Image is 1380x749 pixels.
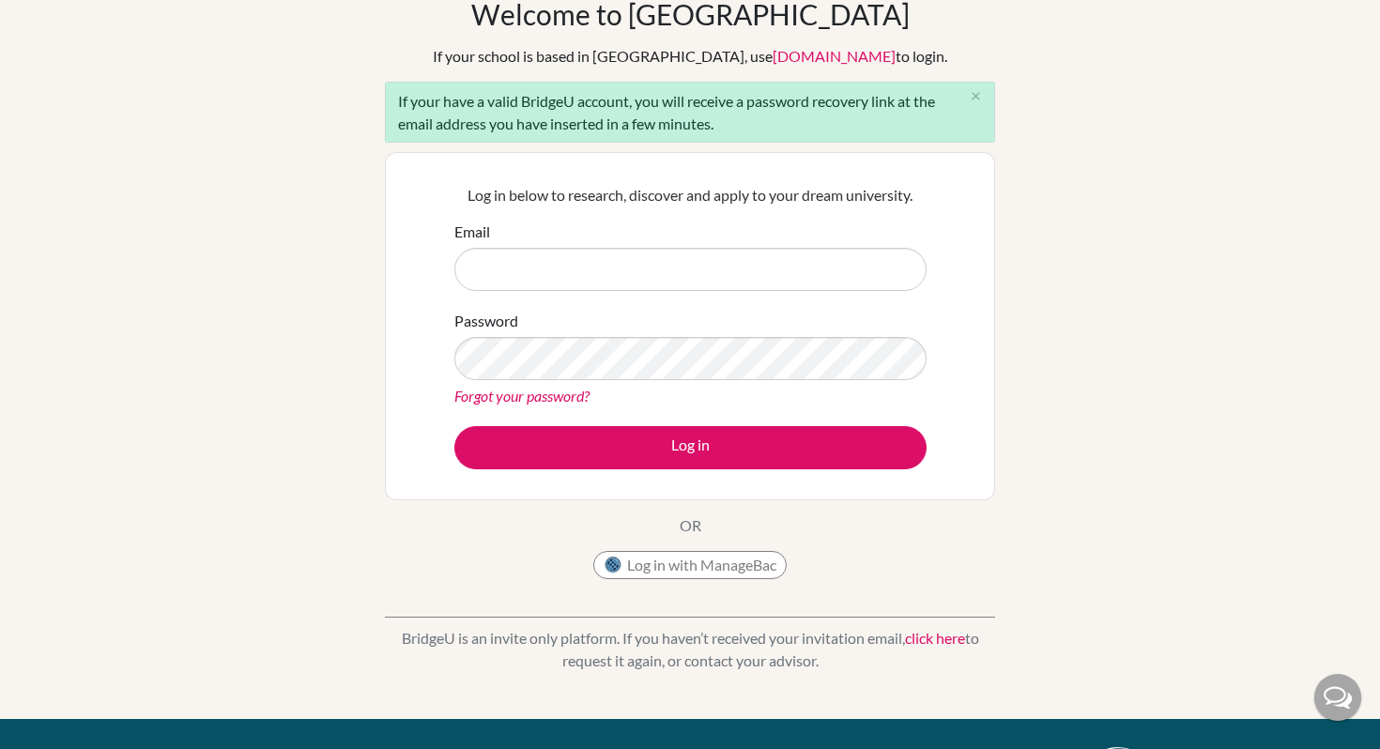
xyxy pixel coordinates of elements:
[680,514,701,537] p: OR
[385,627,995,672] p: BridgeU is an invite only platform. If you haven’t received your invitation email, to request it ...
[957,83,994,111] button: Close
[454,387,590,405] a: Forgot your password?
[385,82,995,143] div: If your have a valid BridgeU account, you will receive a password recovery link at the email addr...
[454,221,490,243] label: Email
[46,12,90,30] span: ヘルプ
[433,45,947,68] div: If your school is based in [GEOGRAPHIC_DATA], use to login.
[593,551,787,579] button: Log in with ManageBac
[969,89,983,103] i: close
[454,310,518,332] label: Password
[454,426,927,469] button: Log in
[905,629,965,647] a: click here
[773,47,896,65] a: [DOMAIN_NAME]
[454,184,927,206] p: Log in below to research, discover and apply to your dream university.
